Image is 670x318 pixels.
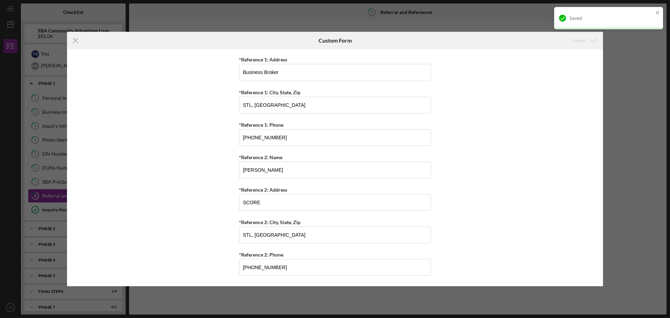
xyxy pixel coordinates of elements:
[239,89,300,95] label: *Reference 1: City, State, Zip
[239,219,300,225] label: *Reference 2: City, State, Zip
[239,57,287,62] label: *Reference 1: Address
[239,154,282,160] label: *Reference 2: Name
[239,252,283,258] label: *Reference 2: Phone
[566,34,603,47] button: Saved
[239,187,287,193] label: *Reference 2: Address
[655,10,660,16] button: close
[319,37,352,44] h6: Custom Form
[569,15,653,21] div: Saved
[239,122,283,128] label: *Reference 1: Phone
[573,34,586,47] div: Saved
